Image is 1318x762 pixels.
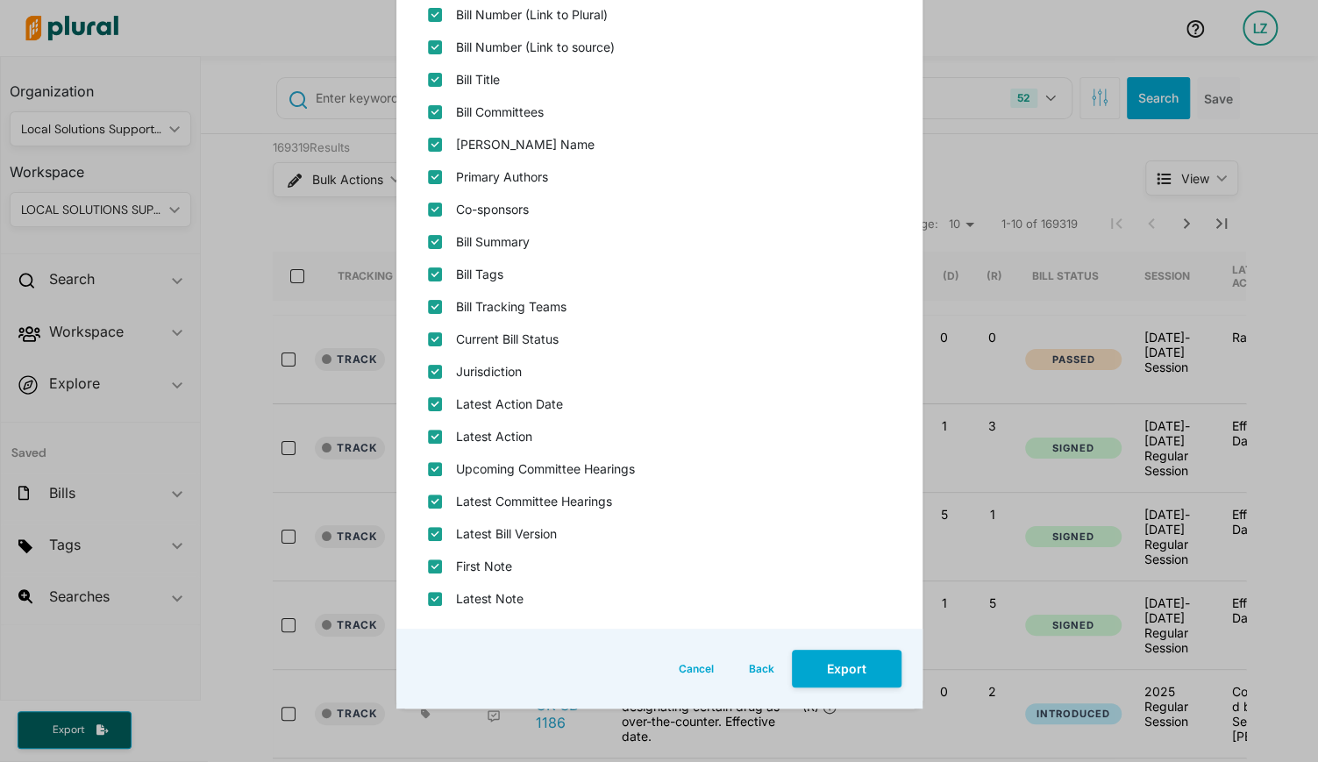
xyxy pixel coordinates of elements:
label: Current Bill Status [456,330,559,348]
label: Primary Authors [456,167,548,186]
label: Bill Title [456,70,500,89]
label: First Note [456,557,512,575]
label: Bill Tags [456,265,503,283]
label: Bill Tracking Teams [456,297,566,316]
label: Bill Number (Link to Plural) [456,5,608,24]
label: Jurisdiction [456,362,522,381]
label: [PERSON_NAME] Name [456,135,595,153]
label: Latest Action Date [456,395,563,413]
button: Export [792,650,901,687]
label: Bill Number (Link to source) [456,38,615,56]
label: Latest Committee Hearings [456,492,612,510]
button: Cancel [661,650,731,687]
button: Back [731,650,792,687]
label: Latest Action [456,427,532,445]
label: Bill Summary [456,232,530,251]
label: Upcoming Committee Hearings [456,459,635,478]
iframe: Intercom live chat [1258,702,1300,744]
label: Co-sponsors [456,200,529,218]
label: Bill Committees [456,103,544,121]
label: Latest Note [456,589,524,608]
label: Latest Bill Version [456,524,557,543]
